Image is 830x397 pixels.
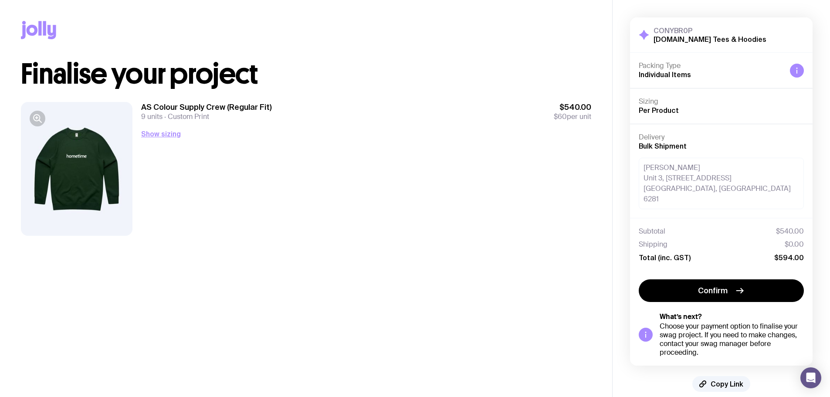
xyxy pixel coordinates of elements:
[554,112,567,121] span: $60
[785,240,804,249] span: $0.00
[639,253,691,262] span: Total (inc. GST)
[660,312,804,321] h5: What’s next?
[163,112,209,121] span: Custom Print
[711,380,743,388] span: Copy Link
[141,102,272,112] h3: AS Colour Supply Crew (Regular Fit)
[660,322,804,357] div: Choose your payment option to finalise your swag project. If you need to make changes, contact yo...
[141,129,181,139] button: Show sizing
[639,279,804,302] button: Confirm
[800,367,821,388] div: Open Intercom Messenger
[639,133,804,142] h4: Delivery
[639,71,691,78] span: Individual Items
[774,253,804,262] span: $594.00
[141,112,163,121] span: 9 units
[639,61,783,70] h4: Packing Type
[639,97,804,106] h4: Sizing
[654,35,766,44] h2: [DOMAIN_NAME] Tees & Hoodies
[554,112,591,121] span: per unit
[639,142,687,150] span: Bulk Shipment
[639,158,804,209] div: [PERSON_NAME] Unit 3, [STREET_ADDRESS] [GEOGRAPHIC_DATA], [GEOGRAPHIC_DATA] 6281
[698,285,728,296] span: Confirm
[21,60,591,88] h1: Finalise your project
[639,240,667,249] span: Shipping
[654,26,766,35] h3: CONYBR0P
[554,102,591,112] span: $540.00
[639,227,665,236] span: Subtotal
[692,376,750,392] button: Copy Link
[639,106,679,114] span: Per Product
[776,227,804,236] span: $540.00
